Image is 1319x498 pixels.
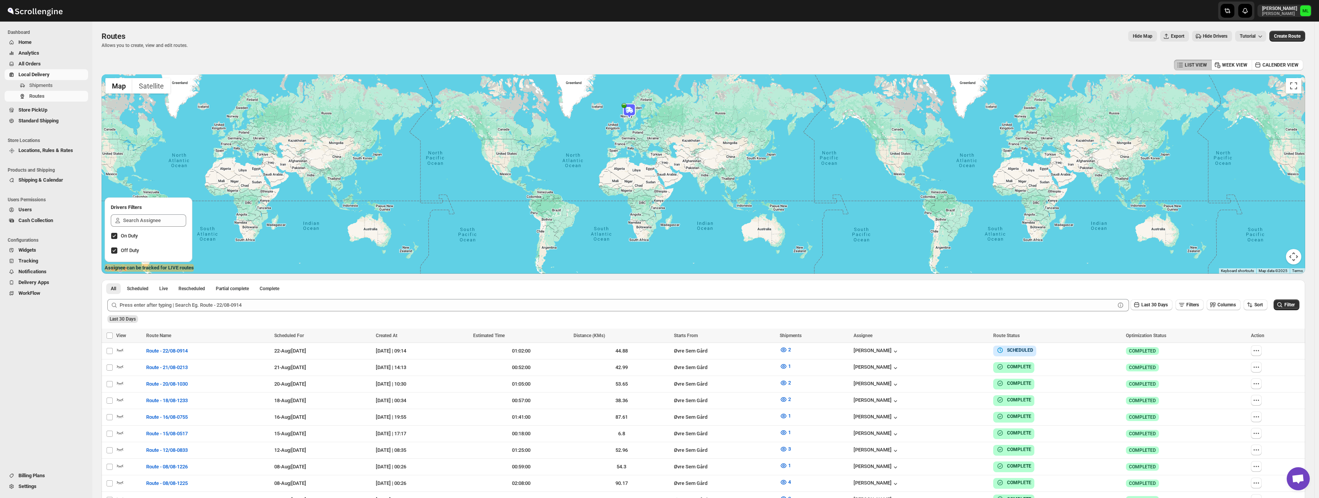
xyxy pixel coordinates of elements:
[5,277,88,288] button: Delivery Apps
[674,446,775,454] div: Øvre Sem Gård
[1129,398,1156,404] span: COMPLETED
[775,360,795,373] button: 1
[18,118,58,124] span: Standard Shipping
[142,428,192,440] button: Route - 15/08-0517
[1171,33,1184,39] span: Export
[376,430,469,438] div: [DATE] | 17:17
[1129,414,1156,420] span: COMPLETED
[674,397,775,404] div: Øvre Sem Gård
[1274,33,1301,39] span: Create Route
[18,483,37,489] span: Settings
[1222,62,1247,68] span: WEEK VIEW
[102,32,125,41] span: Routes
[274,364,306,370] span: 21-Aug | [DATE]
[775,426,795,439] button: 1
[110,316,136,322] span: Last 30 Days
[996,379,1031,387] button: COMPLETE
[574,413,669,421] div: 87.61
[18,269,47,274] span: Notifications
[376,333,397,338] span: Created At
[788,463,791,468] span: 1
[105,78,132,94] button: Show street map
[780,333,802,338] span: Shipments
[142,461,192,473] button: Route - 08/08-1226
[854,364,899,372] button: [PERSON_NAME]
[473,446,569,454] div: 01:25:00
[5,481,88,492] button: Settings
[996,429,1031,437] button: COMPLETE
[473,480,569,487] div: 02:08:00
[376,463,469,471] div: [DATE] | 00:26
[473,333,505,338] span: Estimated Time
[216,286,249,292] span: Partial complete
[854,348,899,355] div: [PERSON_NAME]
[854,333,872,338] span: Assignee
[854,463,899,471] button: [PERSON_NAME]
[775,476,795,488] button: 4
[1133,33,1152,39] span: Hide Map
[376,446,469,454] div: [DATE] | 08:35
[5,80,88,91] button: Shipments
[5,204,88,215] button: Users
[775,460,795,472] button: 1
[1287,467,1310,490] a: Open chat
[788,446,791,452] span: 3
[142,345,192,357] button: Route - 22/08-0914
[674,347,775,355] div: Øvre Sem Gård
[996,462,1031,470] button: COMPLETE
[574,380,669,388] div: 53.65
[788,413,791,419] span: 1
[1192,31,1232,42] button: Hide Drivers
[376,413,469,421] div: [DATE] | 19:55
[473,364,569,371] div: 00:52:00
[146,347,188,355] span: Route - 22/08-0914
[1129,447,1156,453] span: COMPLETED
[5,175,88,185] button: Shipping & Calendar
[473,413,569,421] div: 01:41:00
[473,347,569,355] div: 01:02:00
[18,247,36,253] span: Widgets
[1262,5,1297,12] p: [PERSON_NAME]
[142,444,192,456] button: Route - 12/08-0833
[5,470,88,481] button: Billing Plans
[142,477,192,490] button: Route - 08/08-1225
[574,397,669,404] div: 38.36
[775,344,795,356] button: 2
[996,396,1031,404] button: COMPLETE
[18,207,32,212] span: Users
[18,258,38,264] span: Tracking
[1257,5,1312,17] button: User menu
[1129,480,1156,486] span: COMPLETED
[146,463,188,471] span: Route - 08/08-1226
[574,463,669,471] div: 54.3
[146,480,188,487] span: Route - 08/08-1225
[102,42,188,48] p: Allows you to create, view and edit routes.
[854,381,899,388] div: [PERSON_NAME]
[996,346,1033,354] button: SCHEDULED
[18,61,41,67] span: All Orders
[854,430,899,438] button: [PERSON_NAME]
[5,91,88,102] button: Routes
[18,177,63,183] span: Shipping & Calendar
[103,264,129,274] img: Google
[788,363,791,369] span: 1
[18,147,73,153] span: Locations, Rules & Rates
[5,266,88,277] button: Notifications
[29,82,53,88] span: Shipments
[1007,381,1031,386] b: COMPLETE
[1251,333,1264,338] span: Action
[18,72,50,77] span: Local Delivery
[18,290,40,296] span: WorkFlow
[1274,299,1299,310] button: Filter
[1284,302,1295,307] span: Filter
[18,279,49,285] span: Delivery Apps
[674,380,775,388] div: Øvre Sem Gård
[854,480,899,488] button: [PERSON_NAME]
[8,237,88,243] span: Configurations
[1176,299,1204,310] button: Filters
[996,363,1031,371] button: COMPLETE
[103,264,129,274] a: Open this area in Google Maps (opens a new window)
[1302,8,1309,13] text: ML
